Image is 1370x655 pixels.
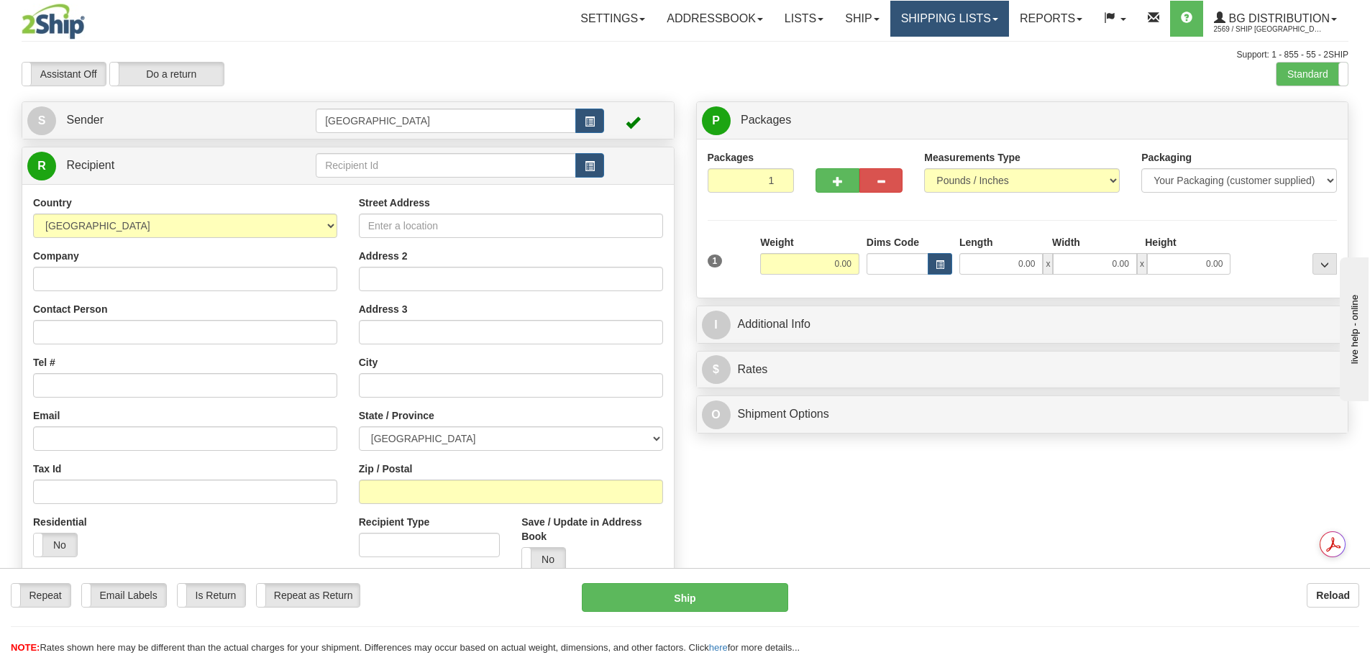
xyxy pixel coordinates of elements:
span: Sender [66,114,104,126]
label: Dims Code [867,235,919,249]
a: Settings [570,1,656,37]
iframe: chat widget [1337,254,1369,400]
label: Address 2 [359,249,408,263]
label: No [34,533,77,556]
a: IAdditional Info [702,310,1343,339]
label: Recipient Type [359,515,430,529]
span: Recipient [66,159,114,171]
label: Save / Update in Address Book [521,515,662,544]
label: Residential [33,515,87,529]
span: I [702,311,731,339]
label: Email Labels [82,584,166,607]
div: ... [1312,253,1337,275]
label: Company [33,249,79,263]
span: 2569 / Ship [GEOGRAPHIC_DATA] [1214,22,1322,37]
a: Addressbook [656,1,774,37]
a: S Sender [27,106,316,135]
button: Reload [1307,583,1359,608]
a: OShipment Options [702,400,1343,429]
span: P [702,106,731,135]
label: Tax Id [33,462,61,476]
div: live help - online [11,12,133,23]
span: 1 [708,255,723,267]
div: Support: 1 - 855 - 55 - 2SHIP [22,49,1348,61]
span: BG Distribution [1225,12,1330,24]
label: Repeat [12,584,70,607]
a: Lists [774,1,834,37]
label: Weight [760,235,793,249]
label: Street Address [359,196,430,210]
span: NOTE: [11,642,40,653]
label: No [522,548,565,571]
button: Ship [582,583,788,612]
label: Do a return [110,63,224,86]
input: Sender Id [316,109,576,133]
a: Reports [1009,1,1093,37]
span: O [702,400,731,429]
label: Packaging [1141,150,1192,165]
a: P Packages [702,106,1343,135]
a: $Rates [702,355,1343,385]
img: logo2569.jpg [22,4,85,40]
label: Email [33,408,60,423]
label: Contact Person [33,302,107,316]
input: Enter a location [359,214,663,238]
span: Packages [741,114,791,126]
a: Shipping lists [890,1,1009,37]
a: R Recipient [27,151,284,180]
label: City [359,355,378,370]
a: Ship [834,1,890,37]
label: Standard [1277,63,1348,86]
span: x [1137,253,1147,275]
label: Measurements Type [924,150,1020,165]
label: Country [33,196,72,210]
label: State / Province [359,408,434,423]
label: Width [1052,235,1080,249]
span: x [1043,253,1053,275]
label: Address 3 [359,302,408,316]
label: Zip / Postal [359,462,413,476]
b: Reload [1316,590,1350,601]
span: $ [702,355,731,384]
label: Assistant Off [22,63,106,86]
input: Recipient Id [316,153,576,178]
span: R [27,152,56,180]
a: BG Distribution 2569 / Ship [GEOGRAPHIC_DATA] [1203,1,1348,37]
label: Packages [708,150,754,165]
label: Tel # [33,355,55,370]
label: Height [1145,235,1177,249]
span: S [27,106,56,135]
a: here [709,642,728,653]
label: Length [959,235,993,249]
label: Repeat as Return [257,584,360,607]
label: Is Return [178,584,245,607]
